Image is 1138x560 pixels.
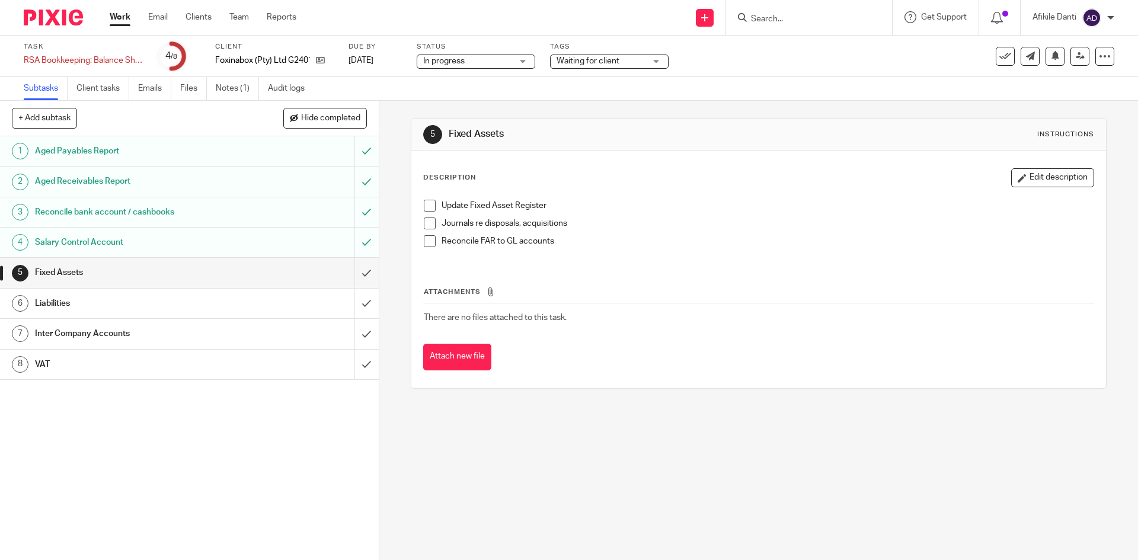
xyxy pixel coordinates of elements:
[442,200,1093,212] p: Update Fixed Asset Register
[424,313,567,322] span: There are no files attached to this task.
[216,77,259,100] a: Notes (1)
[349,56,373,65] span: [DATE]
[12,265,28,281] div: 5
[1021,47,1040,66] a: Send new email to Foxinabox (Pty) Ltd G2401
[24,55,142,66] div: RSA Bookkeeping: Balance Sheet Recon
[1046,47,1065,66] button: Snooze task
[35,325,240,343] h1: Inter Company Accounts
[354,228,379,257] div: Mark as to do
[424,289,481,295] span: Attachments
[165,49,177,63] div: 4
[12,234,28,251] div: 4
[349,42,402,52] label: Due by
[550,42,669,52] label: Tags
[171,53,177,60] small: /8
[354,350,379,379] div: Mark as done
[12,174,28,190] div: 2
[1032,11,1076,23] p: Afikile Danti
[442,217,1093,229] p: Journals re disposals, acquisitions
[423,57,465,65] span: In progress
[1070,47,1089,66] a: Reassign task
[354,319,379,348] div: Mark as done
[354,136,379,166] div: Mark as to do
[215,55,310,66] p: Foxinabox (Pty) Ltd G2401
[76,77,129,100] a: Client tasks
[267,11,296,23] a: Reports
[423,125,442,144] div: 5
[1011,168,1094,187] button: Edit description
[180,77,207,100] a: Files
[921,13,967,21] span: Get Support
[442,235,1093,247] p: Reconcile FAR to GL accounts
[301,114,360,123] span: Hide completed
[138,77,171,100] a: Emails
[268,77,314,100] a: Audit logs
[215,42,334,52] label: Client
[557,57,619,65] span: Waiting for client
[12,143,28,159] div: 1
[12,356,28,373] div: 8
[423,173,476,183] p: Description
[12,204,28,220] div: 3
[35,295,240,312] h1: Liabilities
[354,289,379,318] div: Mark as done
[35,203,240,221] h1: Reconcile bank account / cashbooks
[12,108,77,128] button: + Add subtask
[283,108,367,128] button: Hide completed
[35,356,240,373] h1: VAT
[24,9,83,25] img: Pixie
[354,258,379,287] div: Mark as done
[12,325,28,342] div: 7
[1082,8,1101,27] img: svg%3E
[423,344,491,370] button: Attach new file
[316,56,325,65] i: Open client page
[417,42,535,52] label: Status
[35,264,240,281] h1: Fixed Assets
[186,11,212,23] a: Clients
[354,167,379,196] div: Mark as to do
[229,11,249,23] a: Team
[35,233,240,251] h1: Salary Control Account
[148,11,168,23] a: Email
[35,142,240,160] h1: Aged Payables Report
[449,128,784,140] h1: Fixed Assets
[110,11,130,23] a: Work
[24,77,68,100] a: Subtasks
[354,197,379,227] div: Mark as to do
[24,42,142,52] label: Task
[35,172,240,190] h1: Aged Receivables Report
[1037,130,1094,139] div: Instructions
[750,14,856,25] input: Search
[12,295,28,312] div: 6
